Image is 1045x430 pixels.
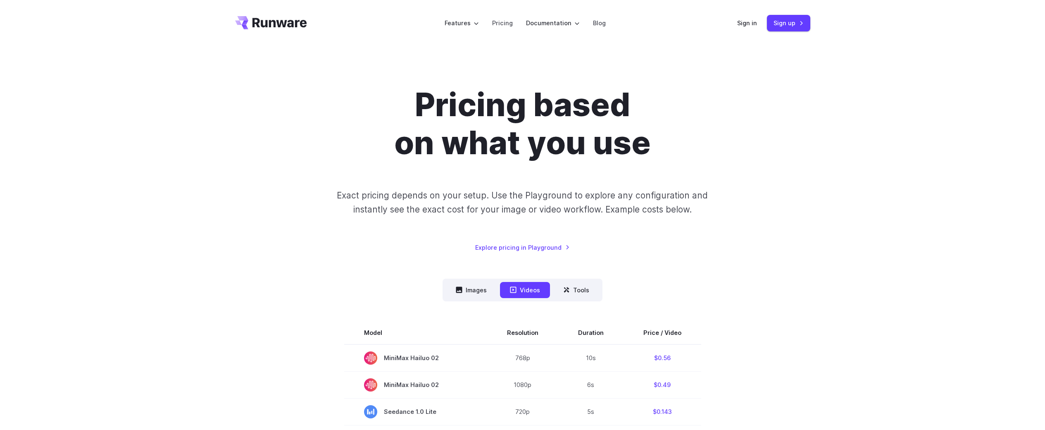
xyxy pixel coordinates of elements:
td: $0.56 [624,344,701,372]
label: Documentation [526,18,580,28]
button: Videos [500,282,550,298]
p: Exact pricing depends on your setup. Use the Playground to explore any configuration and instantl... [321,189,724,216]
a: Explore pricing in Playground [475,243,570,252]
td: 720p [487,398,558,425]
a: Blog [593,18,606,28]
td: 768p [487,344,558,372]
a: Sign up [767,15,810,31]
th: Price / Video [624,321,701,344]
span: MiniMax Hailuo 02 [364,351,467,365]
a: Pricing [492,18,513,28]
td: 5s [558,398,624,425]
a: Sign in [737,18,757,28]
th: Resolution [487,321,558,344]
a: Go to / [235,16,307,29]
th: Duration [558,321,624,344]
span: Seedance 1.0 Lite [364,405,467,418]
td: 6s [558,371,624,398]
td: 1080p [487,371,558,398]
h1: Pricing based on what you use [293,86,753,162]
button: Images [446,282,497,298]
th: Model [344,321,487,344]
td: 10s [558,344,624,372]
td: $0.49 [624,371,701,398]
label: Features [445,18,479,28]
td: $0.143 [624,398,701,425]
span: MiniMax Hailuo 02 [364,378,467,392]
button: Tools [553,282,599,298]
